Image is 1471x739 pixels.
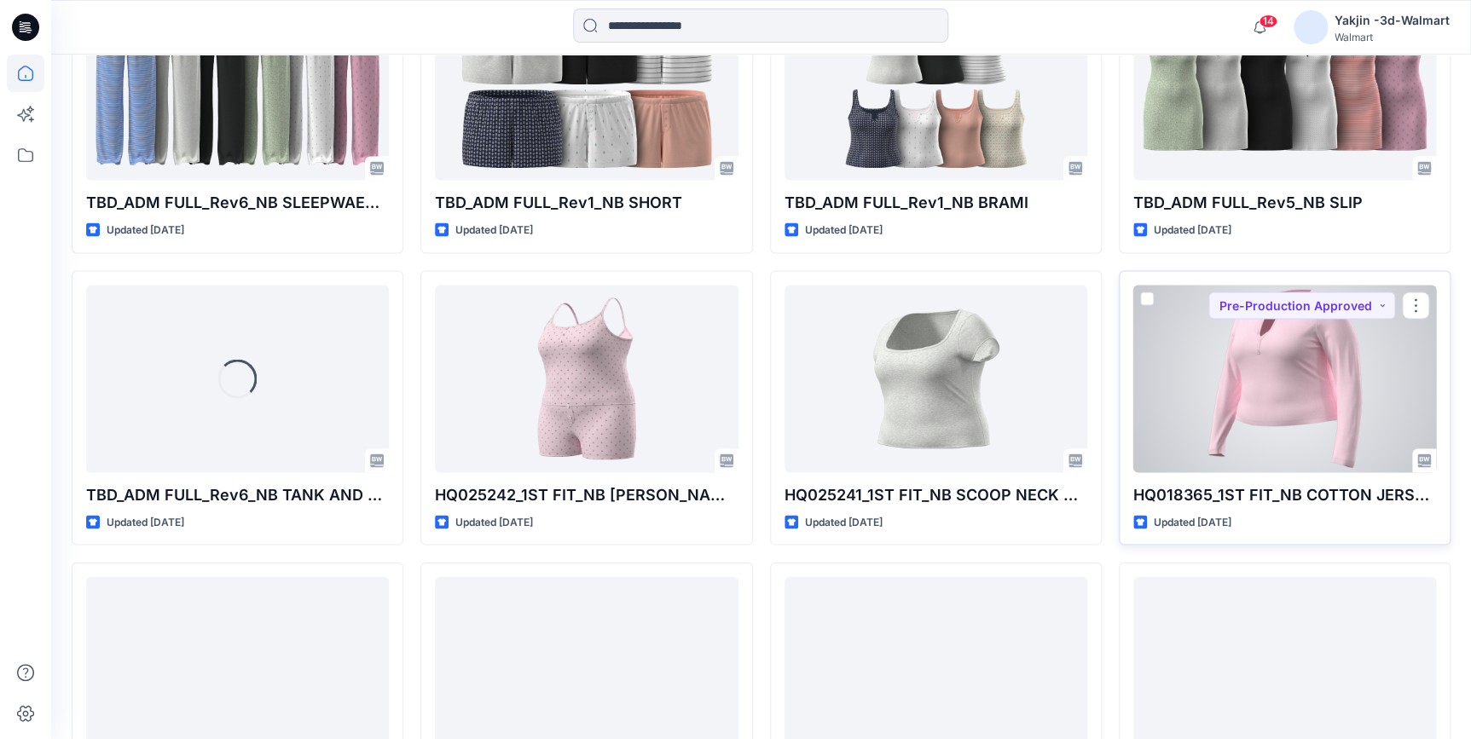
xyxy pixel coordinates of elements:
a: HQ025241_1ST FIT_NB SCOOP NECK TEE PLUS [785,285,1087,472]
p: Updated [DATE] [107,221,184,239]
p: HQ025241_1ST FIT_NB SCOOP NECK TEE PLUS [785,482,1087,506]
a: HQ018365_1ST FIT_NB COTTON JERSEY HENLEY TOP PLUS [1133,285,1436,472]
p: HQ018365_1ST FIT_NB COTTON JERSEY HENLEY TOP PLUS [1133,482,1436,506]
div: Walmart [1335,31,1450,43]
p: TBD_ADM FULL_Rev6_NB SLEEPWAER PANT [86,190,389,214]
span: 14 [1259,14,1277,28]
a: HQ025242_1ST FIT_NB CAMI BOXER SET PLUS [435,285,738,472]
p: Updated [DATE] [805,221,883,239]
p: Updated [DATE] [455,513,533,531]
p: Updated [DATE] [1154,221,1231,239]
p: TBD_ADM FULL_Rev1_NB SHORT [435,190,738,214]
p: Updated [DATE] [107,513,184,531]
p: TBD_ADM FULL_Rev5_NB SLIP [1133,190,1436,214]
p: TBD_ADM FULL_Rev6_NB TANK AND BOXER SET [86,482,389,506]
p: TBD_ADM FULL_Rev1_NB BRAMI [785,190,1087,214]
div: Yakjin -3d-Walmart [1335,10,1450,31]
p: HQ025242_1ST FIT_NB [PERSON_NAME] SET PLUS [435,482,738,506]
img: avatar [1294,10,1328,44]
p: Updated [DATE] [455,221,533,239]
p: Updated [DATE] [805,513,883,531]
p: Updated [DATE] [1154,513,1231,531]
